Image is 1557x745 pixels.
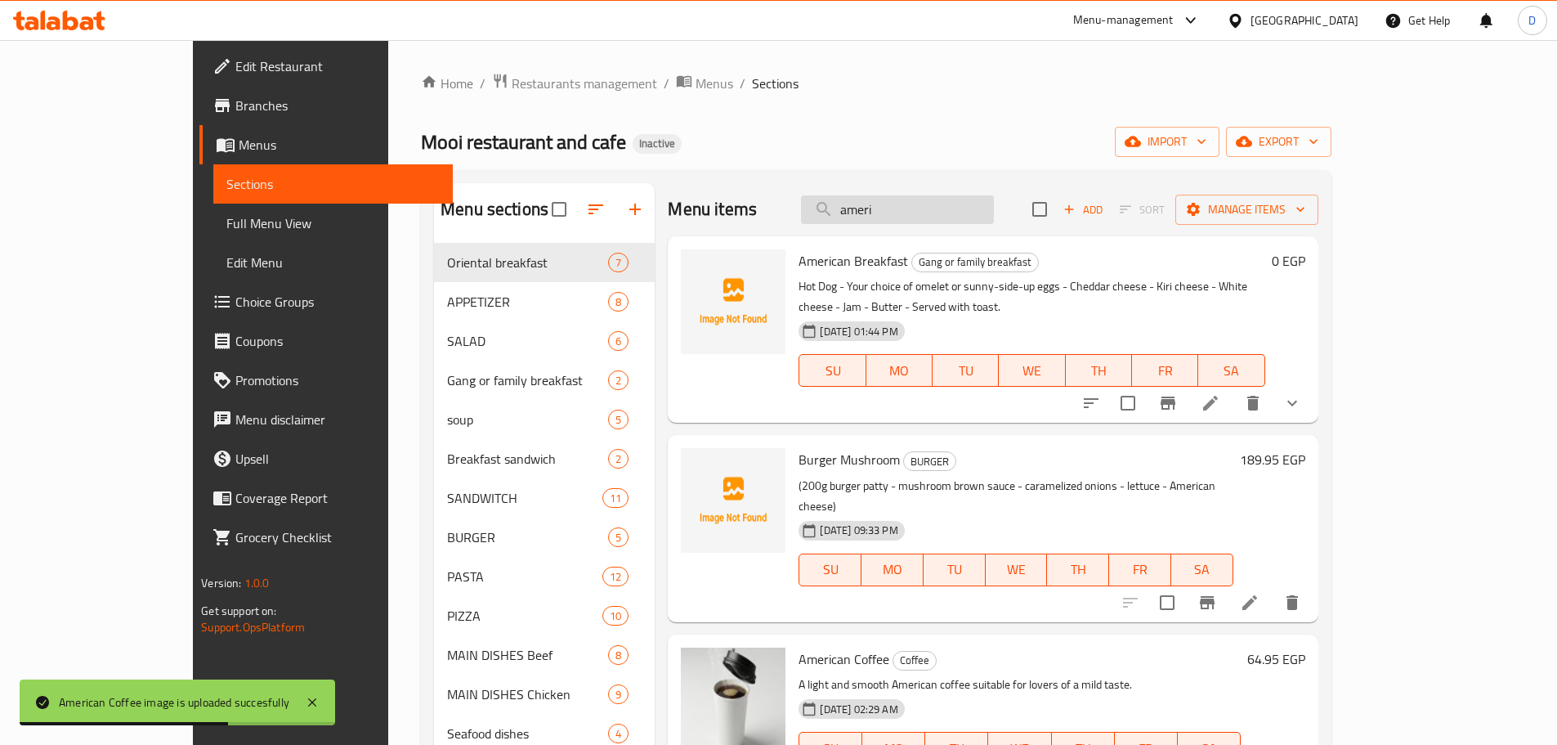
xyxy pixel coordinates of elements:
span: [DATE] 09:33 PM [813,523,904,538]
a: Edit menu item [1240,593,1259,613]
span: PIZZA [447,606,602,626]
span: 2 [609,373,628,388]
span: Gang or family breakfast [912,253,1038,272]
li: / [664,74,669,93]
span: Oriental breakfast [447,253,608,272]
span: TU [930,558,979,581]
div: PASTA12 [434,557,655,596]
div: items [608,684,629,704]
button: SA [1171,554,1233,586]
h2: Menu sections [441,197,548,222]
div: MAIN DISHES Chicken [447,684,608,704]
div: Oriental breakfast7 [434,243,655,282]
span: Sort sections [576,190,615,229]
button: delete [1233,384,1273,423]
span: 8 [609,294,628,310]
span: 4 [609,726,628,742]
span: 5 [609,412,628,428]
span: BURGER [904,452,955,471]
span: 2 [609,451,628,467]
span: 7 [609,255,628,271]
span: SANDWITCH [447,488,602,508]
span: MO [868,558,917,581]
span: Seafood dishes [447,724,608,743]
span: Add [1061,200,1105,219]
button: TU [933,354,999,387]
span: Edit Menu [226,253,440,272]
div: items [608,292,629,312]
span: [DATE] 02:29 AM [813,702,904,717]
button: SU [799,554,861,586]
button: MO [866,354,933,387]
button: delete [1273,583,1312,622]
div: Breakfast sandwich2 [434,439,655,478]
span: 9 [609,687,628,702]
span: TH [1072,359,1125,383]
button: export [1226,127,1331,157]
span: Sections [226,174,440,194]
button: FR [1132,354,1198,387]
button: import [1115,127,1219,157]
span: PASTA [447,567,602,586]
span: 5 [609,530,628,545]
span: [DATE] 01:44 PM [813,324,904,339]
a: Restaurants management [492,73,657,94]
span: MO [873,359,926,383]
a: Menus [676,73,733,94]
button: sort-choices [1072,384,1111,423]
button: TH [1047,554,1109,586]
button: WE [999,354,1065,387]
div: APPETIZER8 [434,282,655,321]
div: MAIN DISHES Beef [447,645,608,665]
span: Upsell [235,449,440,469]
span: Burger Mushroom [799,447,900,472]
span: Gang or family breakfast [447,370,608,390]
div: items [608,410,629,429]
div: Breakfast sandwich [447,449,608,469]
h2: Menu items [668,197,757,222]
span: BURGER [447,527,608,547]
span: Promotions [235,370,440,390]
div: PIZZA10 [434,596,655,635]
span: American Coffee [799,647,889,671]
span: 12 [603,569,628,585]
li: / [480,74,485,93]
div: Gang or family breakfast [911,253,1039,272]
a: Upsell [199,439,453,478]
h6: 189.95 EGP [1240,448,1305,471]
span: SALAD [447,331,608,351]
svg: Show Choices [1282,393,1302,413]
div: items [608,331,629,351]
span: Get support on: [201,600,276,622]
div: Coffee [893,651,937,671]
div: Menu-management [1073,11,1174,30]
a: Choice Groups [199,282,453,321]
a: Menu disclaimer [199,400,453,439]
span: Edit Restaurant [235,56,440,76]
span: Select to update [1111,386,1145,420]
span: 10 [603,608,628,624]
span: TH [1054,558,1103,581]
a: Menus [199,125,453,164]
div: [GEOGRAPHIC_DATA] [1251,11,1358,29]
button: Branch-specific-item [1148,384,1188,423]
div: MAIN DISHES Chicken9 [434,675,655,714]
span: Coverage Report [235,488,440,508]
div: MAIN DISHES Beef8 [434,635,655,675]
div: SALAD6 [434,321,655,361]
span: export [1239,132,1318,152]
span: Menus [239,135,440,155]
span: Choice Groups [235,292,440,312]
span: SA [1178,558,1227,581]
span: SU [806,558,855,581]
span: Manage items [1188,200,1305,220]
span: soup [447,410,608,429]
button: SA [1198,354,1264,387]
span: SU [806,359,859,383]
li: / [740,74,745,93]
